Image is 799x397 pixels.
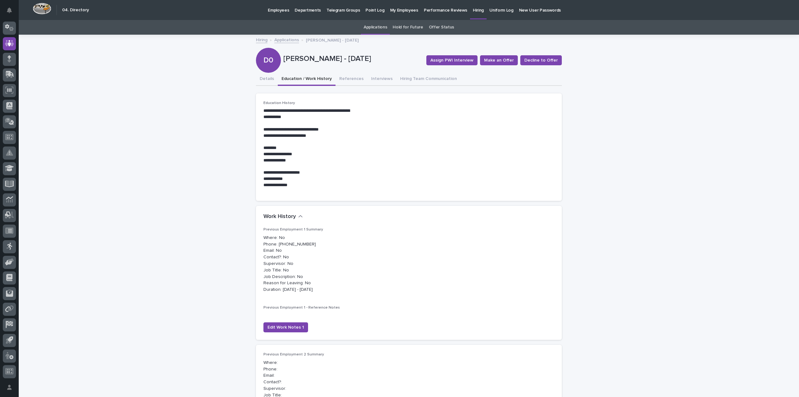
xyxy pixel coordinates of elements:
span: Previous Employment 1 - Reference Notes [263,306,340,310]
button: Interviews [367,73,396,86]
button: Edit Work Notes 1 [263,322,308,332]
button: Decline to Offer [520,55,562,65]
p: Where: No Phone: [PHONE_NUMBER] Email: No Contact?: No Supervisor: No Job Title: No Job Descripti... [263,235,554,293]
button: Education / Work History [278,73,336,86]
button: Assign PWI Interview [426,55,478,65]
span: Assign PWI Interview [430,57,473,63]
div: D0 [256,31,281,65]
button: Work History [263,213,303,220]
button: Hiring Team Communication [396,73,461,86]
a: Hold for Future [393,20,423,35]
button: Details [256,73,278,86]
span: Education History [263,101,295,105]
a: Hiring [256,36,267,43]
div: Notifications [8,7,16,17]
button: Notifications [3,4,16,17]
a: Applications [274,36,299,43]
p: [PERSON_NAME] - [DATE] [283,54,421,63]
span: Make an Offer [484,57,514,63]
button: References [336,73,367,86]
a: Applications [364,20,387,35]
h2: Work History [263,213,296,220]
a: Offer Status [429,20,454,35]
span: Edit Work Notes 1 [267,324,304,330]
p: [PERSON_NAME] - [DATE] [306,36,359,43]
span: Decline to Offer [524,57,558,63]
img: Workspace Logo [33,3,51,14]
span: Previous Employment 1 Summary [263,228,323,231]
button: Make an Offer [480,55,518,65]
h2: 04. Directory [62,7,89,13]
span: Previous Employment 2 Summary [263,353,324,356]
